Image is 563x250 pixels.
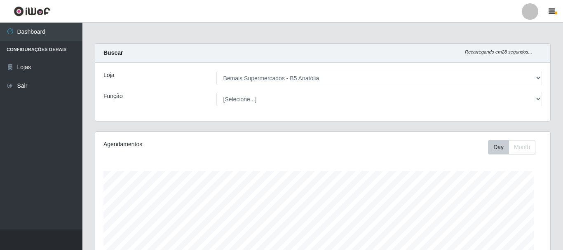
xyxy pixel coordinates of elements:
[488,140,535,154] div: First group
[14,6,50,16] img: CoreUI Logo
[488,140,509,154] button: Day
[103,49,123,56] strong: Buscar
[465,49,532,54] i: Recarregando em 28 segundos...
[488,140,542,154] div: Toolbar with button groups
[103,71,114,79] label: Loja
[103,92,123,100] label: Função
[103,140,279,149] div: Agendamentos
[509,140,535,154] button: Month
